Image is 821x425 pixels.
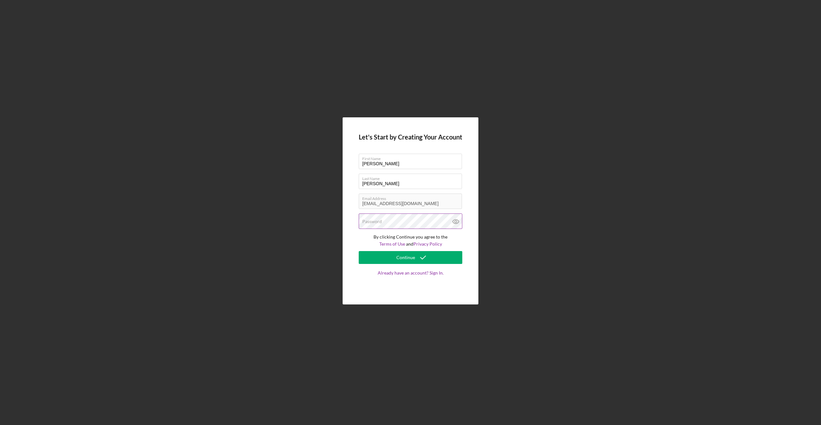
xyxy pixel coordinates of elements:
[359,133,462,141] h4: Let's Start by Creating Your Account
[362,219,382,224] label: Password
[359,233,462,248] p: By clicking Continue you agree to the and
[362,174,462,181] label: Last Name
[413,241,442,247] a: Privacy Policy
[379,241,405,247] a: Terms of Use
[359,270,462,288] a: Already have an account? Sign In.
[396,251,415,264] div: Continue
[359,251,462,264] button: Continue
[362,194,462,201] label: Email Address
[362,154,462,161] label: First Name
